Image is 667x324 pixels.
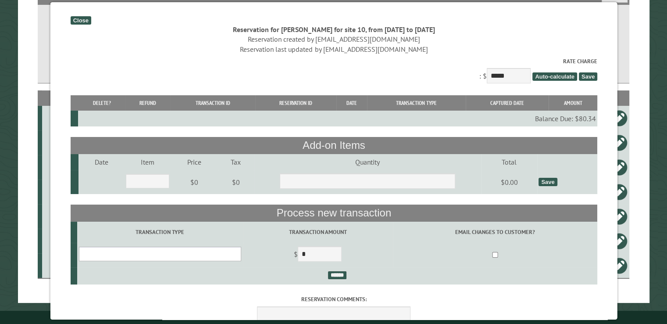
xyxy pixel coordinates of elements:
[70,57,597,86] div: : $
[70,34,597,44] div: Reservation created by [EMAIL_ADDRESS][DOMAIN_NAME]
[253,154,481,170] td: Quantity
[481,154,537,170] td: Total
[70,25,597,34] div: Reservation for [PERSON_NAME] for site 10, from [DATE] to [DATE]
[481,170,537,194] td: $0.00
[243,243,392,267] td: $
[367,95,465,111] th: Transaction Type
[170,95,255,111] th: Transaction ID
[125,95,170,111] th: Refund
[284,314,383,320] small: © Campground Commander LLC. All rights reserved.
[70,57,597,65] label: Rate Charge
[78,111,597,126] td: Balance Due: $80.34
[124,154,170,170] td: Item
[46,138,68,147] div: 61
[46,212,68,221] div: 39
[244,228,391,236] label: Transaction Amount
[336,95,367,111] th: Date
[255,95,336,111] th: Reservation ID
[70,16,91,25] div: Close
[465,95,548,111] th: Captured Date
[78,154,124,170] td: Date
[46,163,68,172] div: 65
[78,95,125,111] th: Delete?
[78,228,241,236] label: Transaction Type
[578,72,597,81] span: Save
[538,178,556,186] div: Save
[532,72,577,81] span: Auto-calculate
[46,187,68,196] div: 38
[46,237,68,245] div: 43
[70,44,597,54] div: Reservation last updated by [EMAIL_ADDRESS][DOMAIN_NAME]
[42,90,69,106] th: Site
[218,170,254,194] td: $0
[70,137,597,154] th: Add-on Items
[218,154,254,170] td: Tax
[70,205,597,221] th: Process new transaction
[548,95,597,111] th: Amount
[170,154,218,170] td: Price
[70,295,597,303] label: Reservation comments:
[394,228,596,236] label: Email changes to customer?
[46,261,68,270] div: 10
[46,114,68,122] div: 52
[170,170,218,194] td: $0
